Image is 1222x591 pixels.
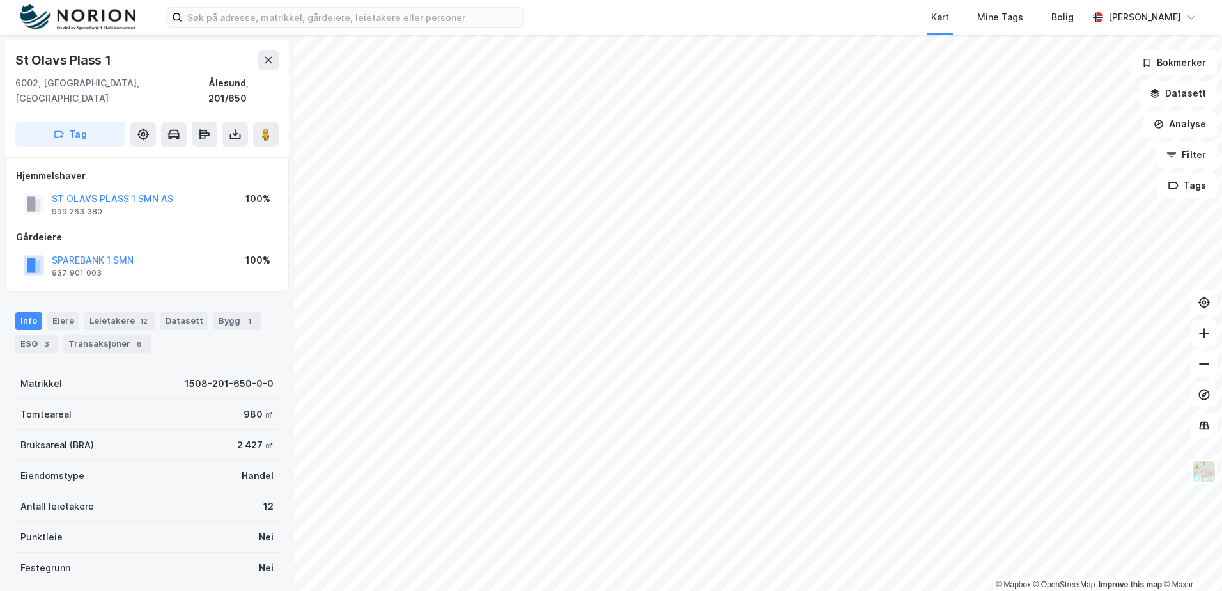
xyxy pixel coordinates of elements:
div: Bygg [213,312,261,330]
div: Bruksareal (BRA) [20,437,94,453]
div: 12 [137,315,150,327]
div: St Olavs Plass 1 [15,50,114,70]
button: Analyse [1143,111,1217,137]
button: Tag [15,122,125,147]
img: Z [1192,459,1216,484]
div: 100% [245,253,270,268]
div: 1 [243,315,256,327]
iframe: Chat Widget [1158,530,1222,591]
button: Filter [1156,142,1217,168]
button: Bokmerker [1131,50,1217,75]
div: 999 263 380 [52,207,102,217]
a: OpenStreetMap [1033,580,1095,589]
div: Nei [259,560,274,576]
button: Datasett [1139,81,1217,106]
img: norion-logo.80e7a08dc31c2e691866.png [20,4,135,31]
div: 937 901 003 [52,268,102,278]
div: Info [15,312,42,330]
div: Punktleie [20,530,63,545]
div: 2 427 ㎡ [237,437,274,453]
div: Mine Tags [977,10,1023,25]
button: Tags [1157,173,1217,198]
div: 1508-201-650-0-0 [185,376,274,391]
div: Nei [259,530,274,545]
div: 100% [245,191,270,207]
a: Improve this map [1099,580,1162,589]
div: [PERSON_NAME] [1108,10,1181,25]
div: 6 [133,338,146,351]
div: Eiendomstype [20,468,84,484]
div: Gårdeiere [16,230,278,245]
div: Kart [931,10,949,25]
div: Leietakere [84,312,155,330]
input: Søk på adresse, matrikkel, gårdeiere, leietakere eller personer [182,8,523,27]
div: Ålesund, 201/650 [208,75,279,106]
a: Mapbox [996,580,1031,589]
div: Bolig [1051,10,1074,25]
div: Kontrollprogram for chat [1158,530,1222,591]
div: Hjemmelshaver [16,168,278,184]
div: 12 [263,499,274,514]
div: ESG [15,335,58,353]
div: Transaksjoner [63,335,151,353]
div: Datasett [160,312,208,330]
div: 6002, [GEOGRAPHIC_DATA], [GEOGRAPHIC_DATA] [15,75,208,106]
div: Tomteareal [20,407,72,422]
div: Antall leietakere [20,499,94,514]
div: Handel [242,468,274,484]
div: 980 ㎡ [244,407,274,422]
div: 3 [40,338,53,351]
div: Festegrunn [20,560,70,576]
div: Matrikkel [20,376,62,391]
div: Eiere [47,312,79,330]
